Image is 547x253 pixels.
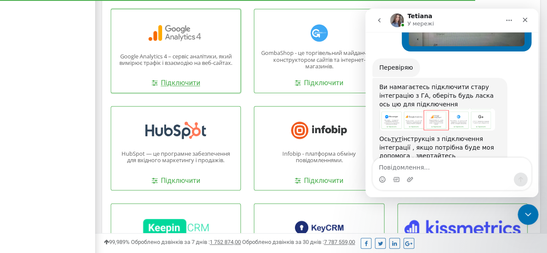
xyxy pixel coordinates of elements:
u: 1 752 874,00 [210,239,241,245]
a: Підключити [295,78,343,88]
a: Підключити [295,176,343,186]
iframe: Intercom live chat [365,9,538,197]
p: HubSpot — це програмне забезпечення для вхідного маркетингу і продажів. [118,151,234,164]
a: Підключити [152,78,200,88]
p: Infobip - платформа обміну повідомленнями. [261,151,377,164]
u: 7 787 559,00 [324,239,355,245]
p: GombaShop - це торгівельний майданчик з конструктором сайтів та інтернет-магазинів. [261,50,377,70]
iframe: Intercom live chat [518,204,538,225]
a: Підключити [152,176,200,186]
span: Оброблено дзвінків за 30 днів : [242,239,355,245]
p: Google Analytics 4 – сервіс аналітики, який вимірює трафік і взаємодію на веб-сайтах. [118,53,234,67]
span: Оброблено дзвінків за 7 днів : [131,239,241,245]
span: 99,989% [104,239,130,245]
